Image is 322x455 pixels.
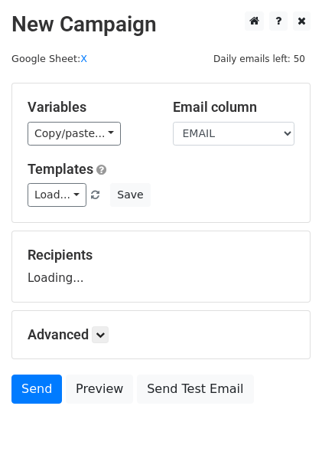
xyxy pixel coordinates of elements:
[66,375,133,404] a: Preview
[28,99,150,116] h5: Variables
[11,11,311,38] h2: New Campaign
[28,161,93,177] a: Templates
[11,53,87,64] small: Google Sheet:
[110,183,150,207] button: Save
[208,53,311,64] a: Daily emails left: 50
[80,53,87,64] a: X
[28,247,294,264] h5: Recipients
[28,326,294,343] h5: Advanced
[28,183,86,207] a: Load...
[28,122,121,146] a: Copy/paste...
[173,99,295,116] h5: Email column
[137,375,253,404] a: Send Test Email
[11,375,62,404] a: Send
[208,51,311,67] span: Daily emails left: 50
[28,247,294,286] div: Loading...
